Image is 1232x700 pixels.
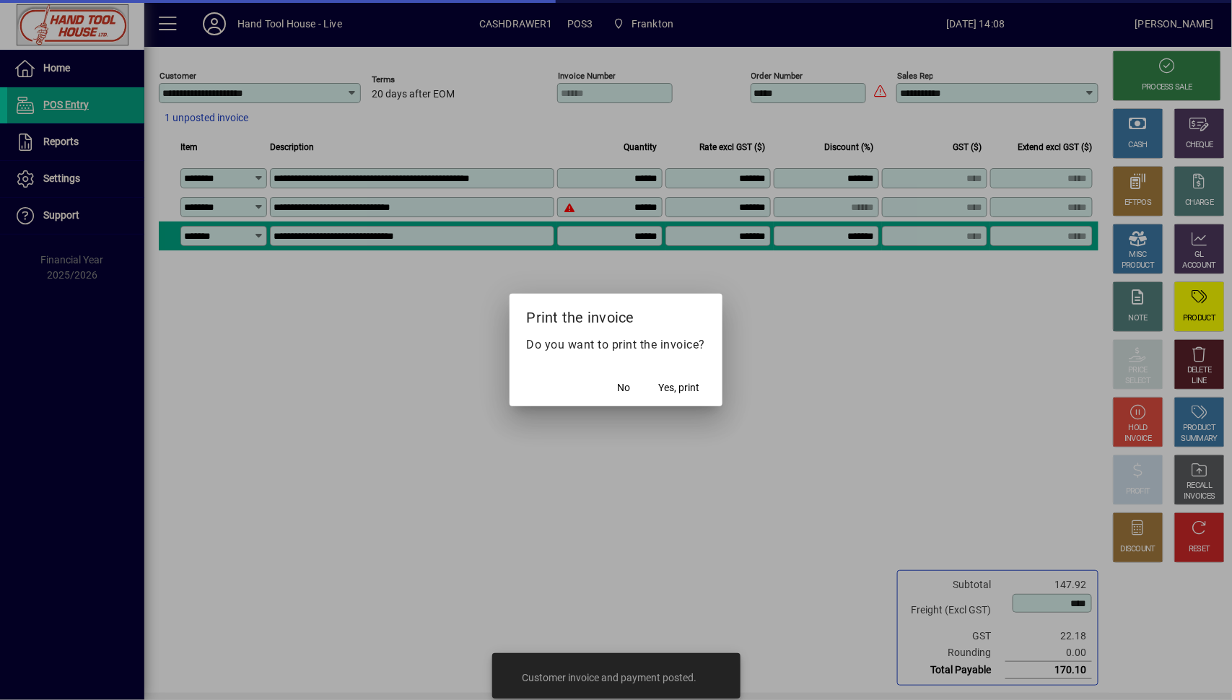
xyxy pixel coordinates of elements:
button: No [600,375,647,401]
button: Yes, print [652,375,705,401]
span: Yes, print [658,380,699,395]
span: No [617,380,630,395]
h2: Print the invoice [510,294,723,336]
p: Do you want to print the invoice? [527,336,706,354]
